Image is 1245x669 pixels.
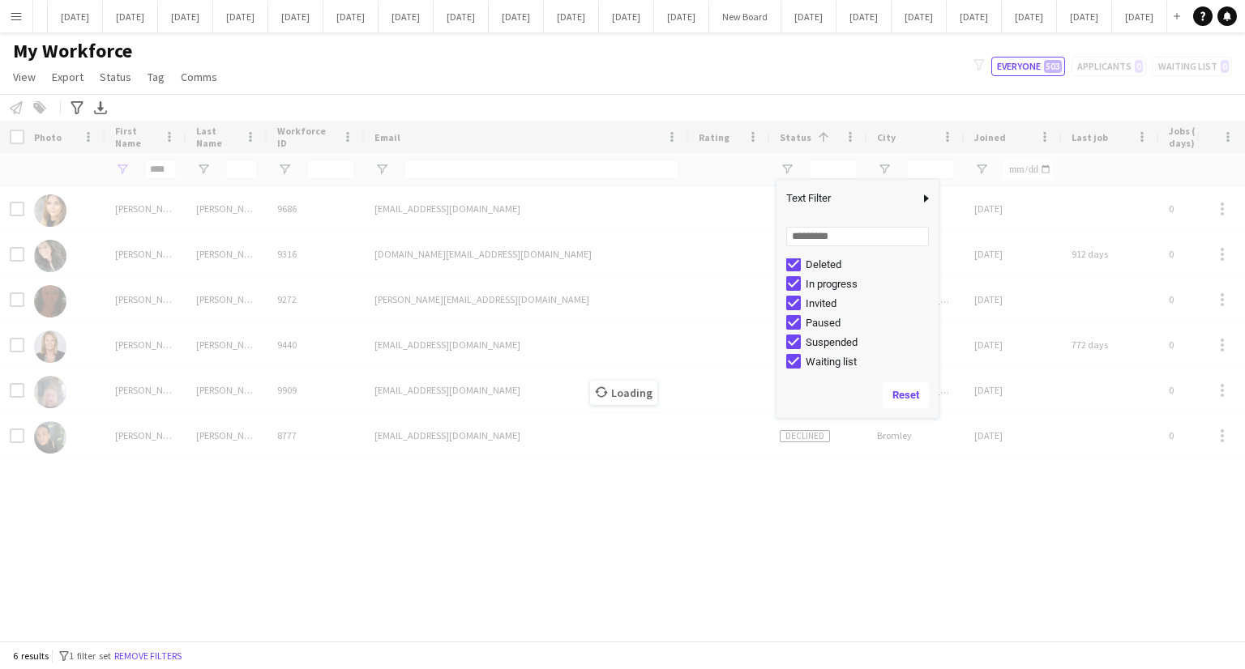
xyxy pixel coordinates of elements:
[268,1,323,32] button: [DATE]
[48,1,103,32] button: [DATE]
[69,650,111,662] span: 1 filter set
[379,1,434,32] button: [DATE]
[781,1,836,32] button: [DATE]
[93,66,138,87] a: Status
[777,180,939,418] div: Column Filter
[786,227,929,246] input: Search filter values
[52,70,83,84] span: Export
[806,258,934,271] div: Deleted
[1002,1,1057,32] button: [DATE]
[148,70,165,84] span: Tag
[13,39,132,63] span: My Workforce
[91,98,110,117] app-action-btn: Export XLSX
[590,381,657,405] span: Loading
[883,382,929,408] button: Reset
[174,66,224,87] a: Comms
[213,1,268,32] button: [DATE]
[777,185,919,212] span: Text Filter
[599,1,654,32] button: [DATE]
[806,356,934,368] div: Waiting list
[100,70,131,84] span: Status
[111,647,185,665] button: Remove filters
[806,297,934,309] div: Invited
[1112,1,1167,32] button: [DATE]
[892,1,947,32] button: [DATE]
[13,70,36,84] span: View
[806,278,934,290] div: In progress
[1044,60,1062,73] span: 503
[181,70,217,84] span: Comms
[141,66,171,87] a: Tag
[489,1,544,32] button: [DATE]
[709,1,781,32] button: New Board
[654,1,709,32] button: [DATE]
[836,1,892,32] button: [DATE]
[1057,1,1112,32] button: [DATE]
[6,66,42,87] a: View
[323,1,379,32] button: [DATE]
[544,1,599,32] button: [DATE]
[947,1,1002,32] button: [DATE]
[158,1,213,32] button: [DATE]
[434,1,489,32] button: [DATE]
[45,66,90,87] a: Export
[777,157,939,371] div: Filter List
[806,317,934,329] div: Paused
[991,57,1065,76] button: Everyone503
[103,1,158,32] button: [DATE]
[806,336,934,348] div: Suspended
[67,98,87,117] app-action-btn: Advanced filters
